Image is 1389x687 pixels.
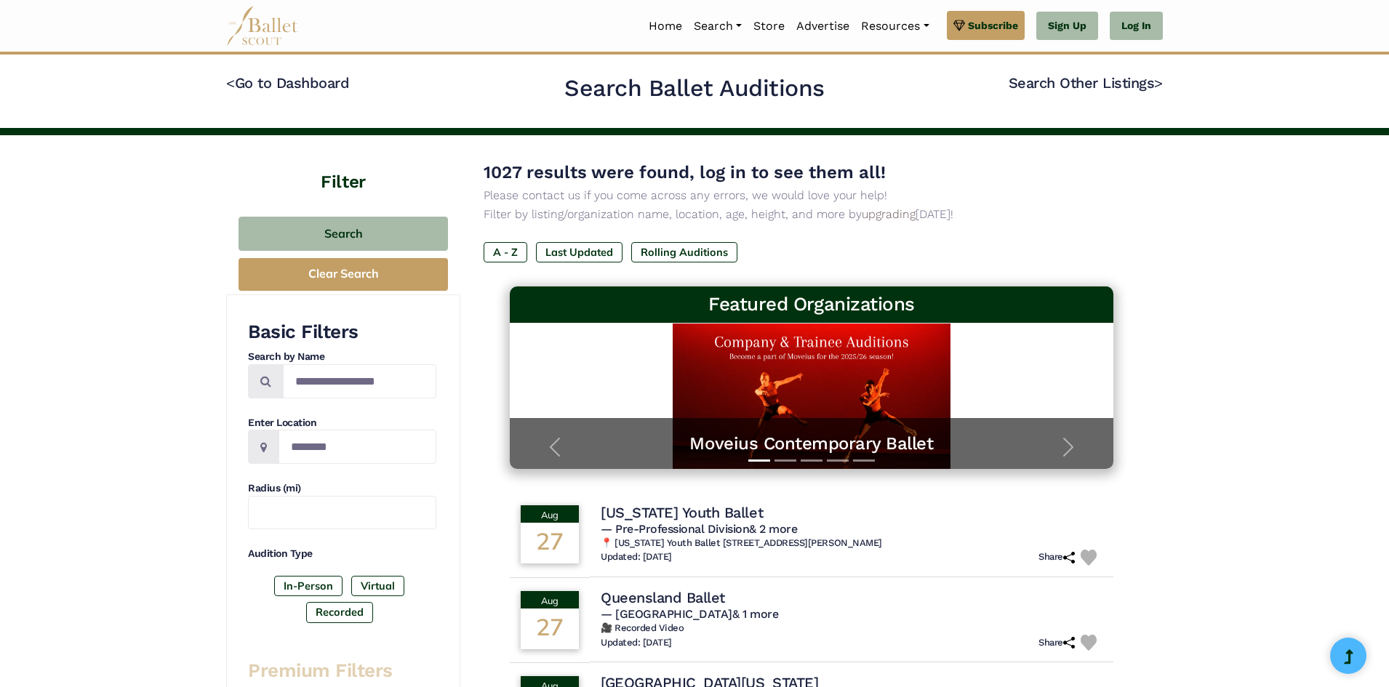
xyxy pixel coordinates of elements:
a: Resources [855,11,934,41]
a: Moveius Contemporary Ballet [524,433,1099,455]
input: Search by names... [283,364,436,398]
h4: Filter [226,135,460,195]
label: A - Z [484,242,527,262]
label: Last Updated [536,242,623,262]
h3: Basic Filters [248,320,436,345]
a: & 1 more [732,607,778,621]
code: > [1154,73,1163,92]
button: Slide 2 [774,452,796,469]
label: Recorded [306,602,373,622]
button: Slide 4 [827,452,849,469]
h6: Updated: [DATE] [601,637,672,649]
p: Please contact us if you come across any errors, we would love your help! [484,186,1140,205]
h4: Audition Type [248,547,436,561]
h2: Search Ballet Auditions [564,73,825,104]
label: In-Person [274,576,343,596]
h4: Queensland Ballet [601,588,725,607]
a: <Go to Dashboard [226,74,349,92]
button: Slide 3 [801,452,822,469]
h6: Share [1038,551,1075,563]
button: Search [239,217,448,251]
div: 27 [521,608,579,649]
h3: Featured Organizations [521,292,1102,317]
h6: 🎥 Recorded Video [601,622,1102,635]
h4: Search by Name [248,350,436,364]
h4: Radius (mi) [248,481,436,496]
input: Location [279,430,436,464]
a: & 2 more [749,522,797,536]
a: Subscribe [947,11,1025,40]
h6: 📍 [US_STATE] Youth Ballet [STREET_ADDRESS][PERSON_NAME] [601,537,1102,550]
h4: Enter Location [248,416,436,430]
label: Rolling Auditions [631,242,737,262]
a: Search Other Listings> [1009,74,1163,92]
label: Virtual [351,576,404,596]
button: Clear Search [239,258,448,291]
a: Log In [1110,12,1163,41]
a: Store [748,11,790,41]
span: — Pre-Professional Division [601,522,797,536]
p: Filter by listing/organization name, location, age, height, and more by [DATE]! [484,205,1140,224]
span: Subscribe [968,17,1018,33]
code: < [226,73,235,92]
a: Home [643,11,688,41]
h6: Updated: [DATE] [601,551,672,563]
button: Slide 1 [748,452,770,469]
h4: [US_STATE] Youth Ballet [601,503,763,522]
a: Sign Up [1036,12,1098,41]
span: 1027 results were found, log in to see them all! [484,162,886,182]
span: — [GEOGRAPHIC_DATA] [601,607,778,621]
div: 27 [521,523,579,563]
a: upgrading [862,207,916,221]
img: gem.svg [953,17,965,33]
a: Advertise [790,11,855,41]
button: Slide 5 [853,452,875,469]
a: Search [688,11,748,41]
div: Aug [521,591,579,608]
h6: Share [1038,637,1075,649]
h3: Premium Filters [248,659,436,683]
div: Aug [521,505,579,523]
